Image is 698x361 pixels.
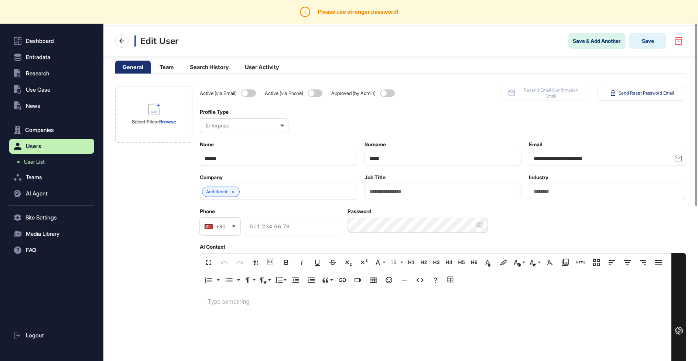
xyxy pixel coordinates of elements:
[444,273,458,287] button: Table Builder
[26,231,59,237] span: Media Library
[481,255,495,270] button: Text Color
[619,90,674,96] span: Send Reset Password Email
[351,273,365,287] button: Insert Video
[182,61,236,74] li: Search History
[318,8,398,15] div: Please use stronger password!
[200,91,238,96] span: Active (via Email)
[264,255,278,270] button: Show blocks
[279,255,293,270] button: Bold (⌘B)
[468,259,479,266] span: H6
[543,255,557,270] button: Clear Formatting
[26,103,40,109] span: News
[200,174,223,180] label: Company
[598,86,686,101] button: Send Reset Password Email
[9,210,94,225] button: Site Settings
[310,255,324,270] button: Underline (⌘U)
[202,273,216,287] button: Ordered List
[273,273,287,287] button: Line Height
[26,71,49,76] span: Research
[132,119,154,125] strong: Select File
[115,86,192,143] div: Select FileorBrowse
[13,155,94,168] a: User List
[289,273,303,287] button: Decrease Indent (⌘[)
[9,50,94,65] button: Entradata
[9,66,94,81] button: Research
[365,142,386,147] label: Surname
[9,170,94,185] button: Teams
[206,189,227,194] a: Architecht
[605,255,619,270] button: Align Left
[242,273,256,287] button: Paragraph Format
[443,259,454,266] span: H4
[431,259,442,266] span: H3
[200,244,225,250] label: AI Context
[574,255,588,270] button: Add HTML
[258,273,272,287] button: Paragraph Style
[24,159,45,165] span: User List
[26,333,44,338] span: Logout
[215,273,220,287] button: Ordered List
[341,255,355,270] button: Subscript
[568,33,625,49] button: Save & Add Another
[529,142,543,147] label: Email
[335,273,349,287] button: Insert Link (⌘K)
[237,61,286,74] li: User Activity
[406,255,417,270] button: H1
[496,255,510,270] button: Background Color
[9,99,94,113] button: News
[26,54,50,60] span: Entradata
[9,227,94,241] button: Media Library
[397,273,411,287] button: Insert Horizontal Line
[512,255,526,270] button: Inline Class
[406,259,417,266] span: H1
[529,174,548,180] label: Industry
[9,328,94,343] a: Logout
[26,87,50,93] span: Use Case
[222,273,236,287] button: Unordered List
[265,91,305,96] span: Active (via Phone)
[9,186,94,201] button: AI Agent
[382,273,396,287] button: Emoticons
[431,255,442,270] button: H3
[9,123,94,137] button: Companies
[202,255,216,270] button: Fullscreen
[365,174,386,180] label: Job Title
[357,255,371,270] button: Superscript
[25,127,54,133] span: Companies
[26,143,41,149] span: Users
[389,259,400,266] span: 16
[331,91,377,96] span: Approved (by Admin)
[25,215,57,221] span: Site Settings
[248,255,262,270] button: Select All
[200,109,229,115] label: Profile Type
[527,255,541,270] button: Inline Style
[366,273,380,287] button: Insert Table
[456,255,467,270] button: H5
[418,255,429,270] button: H2
[558,255,572,270] button: Media Library
[629,33,666,49] button: Save
[204,224,213,229] img: Turkey
[326,255,340,270] button: Strikethrough (⌘S)
[200,142,214,147] label: Name
[620,255,634,270] button: Align Center
[26,191,48,197] span: AI Agent
[233,255,247,270] button: Redo (⌘⇧Z)
[132,118,176,125] div: or
[388,255,404,270] button: 16
[9,34,94,48] a: Dashboard
[413,273,427,287] button: Code View
[216,224,226,229] div: +90
[152,61,181,74] li: Team
[200,208,215,214] label: Phone
[456,259,467,266] span: H5
[443,255,454,270] button: H4
[159,119,176,125] a: Browse
[9,139,94,154] button: Users
[295,255,309,270] button: Italic (⌘I)
[636,255,650,270] button: Align Right
[9,243,94,258] button: FAQ
[134,35,178,47] h3: Edit User
[651,255,666,270] button: Align Justify
[115,86,192,143] div: Profile Image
